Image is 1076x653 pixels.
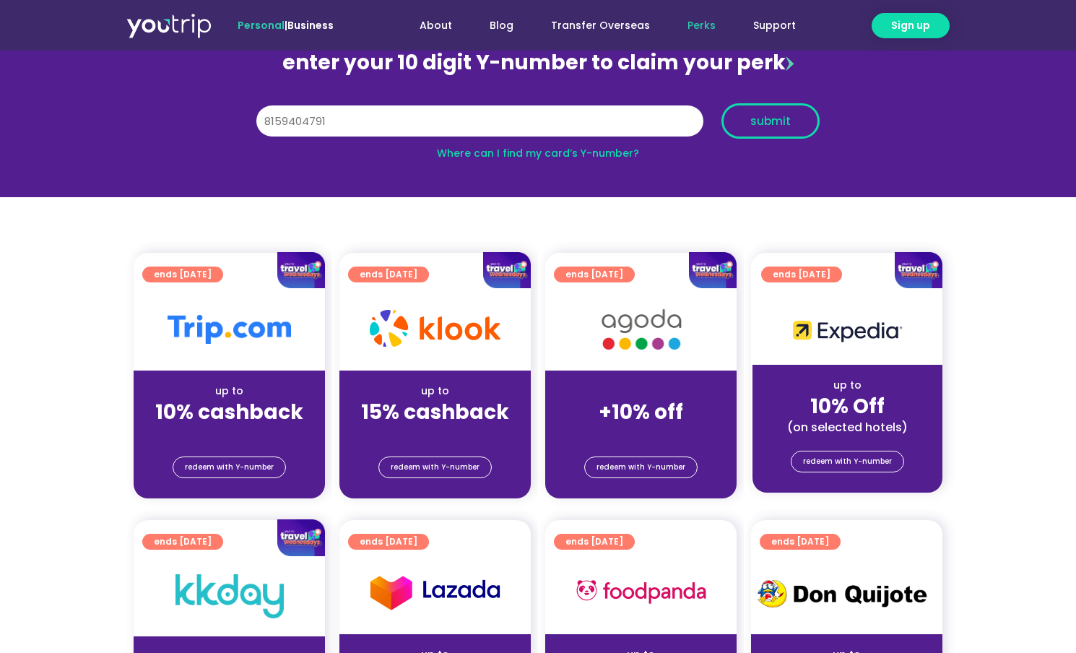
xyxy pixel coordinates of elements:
[565,534,623,550] span: ends [DATE]
[351,384,519,399] div: up to
[155,398,303,426] strong: 10% cashback
[596,457,685,477] span: redeem with Y-number
[185,457,274,477] span: redeem with Y-number
[360,534,417,550] span: ends [DATE]
[238,18,334,33] span: |
[803,451,892,472] span: redeem with Y-number
[351,425,519,441] div: (for stays only)
[471,12,532,39] a: Blog
[557,425,725,441] div: (for stays only)
[401,12,471,39] a: About
[287,18,334,33] a: Business
[532,12,669,39] a: Transfer Overseas
[249,44,827,82] div: enter your 10 digit Y-number to claim your perk
[173,457,286,478] a: redeem with Y-number
[734,12,815,39] a: Support
[256,103,820,150] form: Y Number
[750,116,791,126] span: submit
[599,398,683,426] strong: +10% off
[891,18,930,33] span: Sign up
[584,457,698,478] a: redeem with Y-number
[378,457,492,478] a: redeem with Y-number
[771,534,829,550] span: ends [DATE]
[348,534,429,550] a: ends [DATE]
[373,12,815,39] nav: Menu
[810,392,885,420] strong: 10% Off
[764,420,931,435] div: (on selected hotels)
[669,12,734,39] a: Perks
[238,18,285,33] span: Personal
[872,13,950,38] a: Sign up
[760,534,841,550] a: ends [DATE]
[764,378,931,393] div: up to
[391,457,480,477] span: redeem with Y-number
[437,146,639,160] a: Where can I find my card’s Y-number?
[628,384,654,398] span: up to
[791,451,904,472] a: redeem with Y-number
[361,398,509,426] strong: 15% cashback
[256,105,703,137] input: 10 digit Y-number (e.g. 8123456789)
[145,425,313,441] div: (for stays only)
[721,103,820,139] button: submit
[145,384,313,399] div: up to
[554,534,635,550] a: ends [DATE]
